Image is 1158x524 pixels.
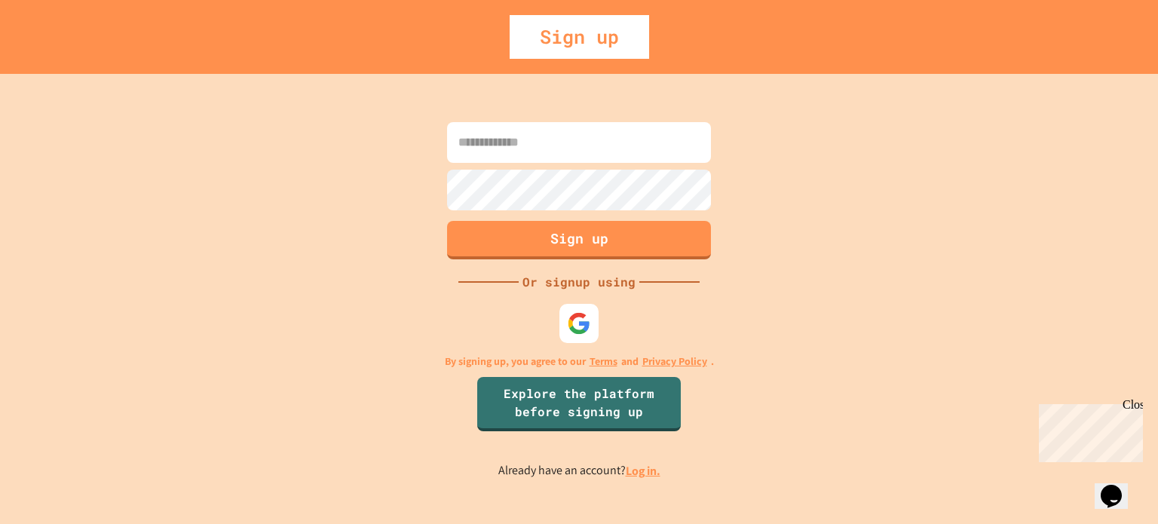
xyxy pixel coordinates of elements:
div: Chat with us now!Close [6,6,104,96]
iframe: chat widget [1033,398,1143,462]
iframe: chat widget [1095,464,1143,509]
img: google-icon.svg [567,311,590,335]
a: Privacy Policy [642,354,707,369]
p: By signing up, you agree to our and . [445,354,714,369]
a: Log in. [626,463,660,479]
a: Terms [590,354,617,369]
div: Sign up [510,15,649,59]
a: Explore the platform before signing up [477,377,681,431]
div: Or signup using [519,273,639,291]
p: Already have an account? [498,461,660,480]
button: Sign up [447,221,711,259]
